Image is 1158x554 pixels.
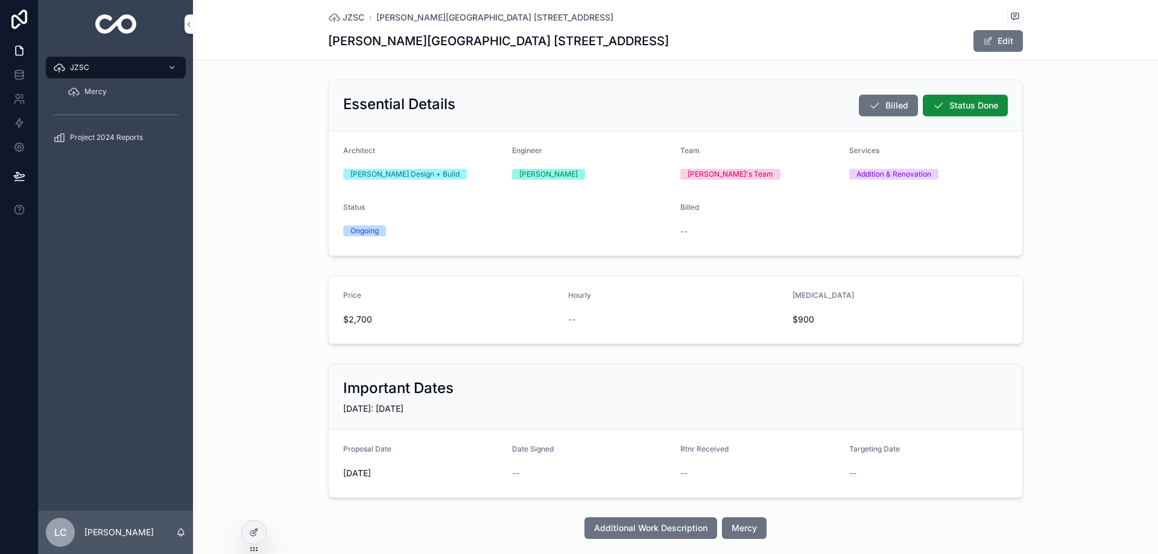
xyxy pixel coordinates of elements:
span: -- [680,467,688,479]
span: Status [343,203,365,212]
h1: [PERSON_NAME][GEOGRAPHIC_DATA] [STREET_ADDRESS] [328,33,669,49]
div: [PERSON_NAME] [519,169,578,180]
span: Mercy [84,87,107,96]
button: Mercy [722,517,767,539]
div: scrollable content [39,48,193,164]
span: Date Signed [512,444,554,453]
div: [PERSON_NAME] Design + Build [350,169,460,180]
p: [PERSON_NAME] [84,526,154,538]
span: Rtnr Received [680,444,729,453]
span: [DATE]: [DATE] [343,403,403,414]
button: Additional Work Description [584,517,717,539]
span: [DATE] [343,467,502,479]
span: $2,700 [343,313,558,326]
a: JZSC [328,11,364,24]
span: -- [512,467,519,479]
span: JZSC [343,11,364,24]
span: LC [54,525,67,540]
button: Status Done [923,95,1008,116]
span: -- [568,313,575,326]
span: JZSC [70,63,89,72]
span: Hourly [568,291,591,300]
button: Billed [859,95,918,116]
span: Targeting Date [849,444,900,453]
span: Billed [680,203,699,212]
a: Mercy [60,81,186,102]
a: Project 2024 Reports [46,127,186,148]
span: Proposal Date [343,444,391,453]
span: Price [343,291,361,300]
span: Mercy [732,522,757,534]
div: Addition & Renovation [856,169,931,180]
div: Ongoing [350,225,379,236]
a: [PERSON_NAME][GEOGRAPHIC_DATA] [STREET_ADDRESS] [376,11,613,24]
span: Additional Work Description [594,522,707,534]
span: Billed [885,99,908,112]
h2: Important Dates [343,379,454,398]
span: Project 2024 Reports [70,133,143,142]
div: [PERSON_NAME]'s Team [688,169,773,180]
span: -- [680,225,688,238]
img: App logo [95,14,137,34]
span: Architect [343,146,375,155]
button: Edit [973,30,1023,52]
span: [MEDICAL_DATA] [793,291,854,300]
span: -- [849,467,856,479]
h2: Essential Details [343,95,455,114]
a: JZSC [46,57,186,78]
span: Services [849,146,879,155]
span: Engineer [512,146,542,155]
span: Status Done [949,99,998,112]
span: Team [680,146,700,155]
span: $900 [793,313,952,326]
